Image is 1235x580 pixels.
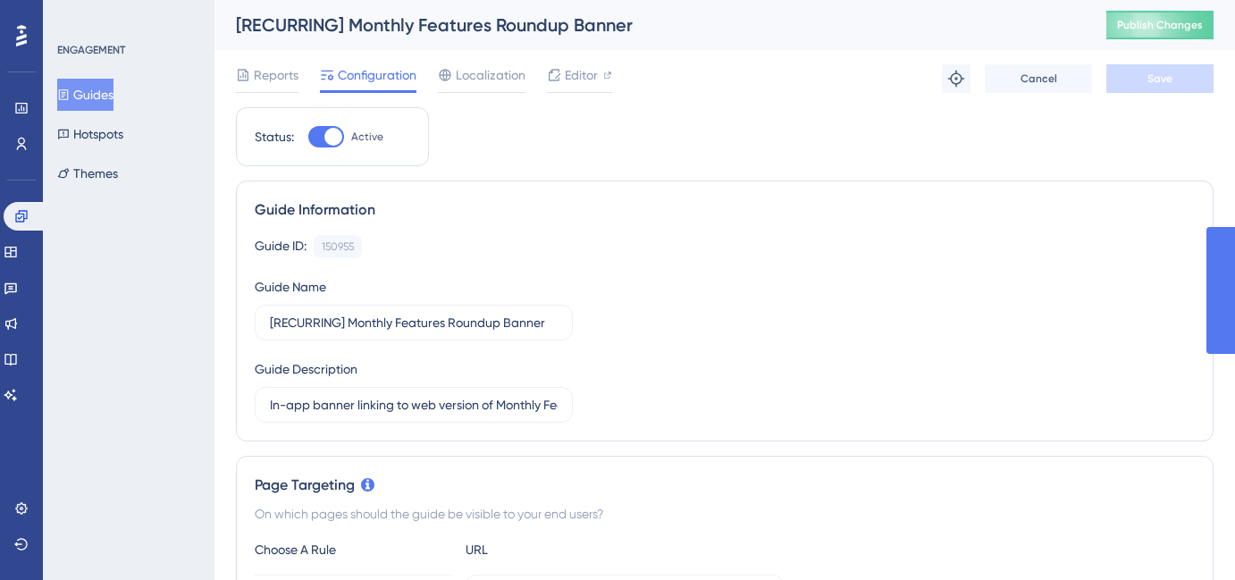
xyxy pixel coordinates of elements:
[255,126,294,147] div: Status:
[57,43,125,57] div: ENGAGEMENT
[1106,11,1214,39] button: Publish Changes
[1147,71,1172,86] span: Save
[322,240,354,254] div: 150955
[255,235,307,258] div: Guide ID:
[255,475,1195,496] div: Page Targeting
[57,118,123,150] button: Hotspots
[1021,71,1057,86] span: Cancel
[985,64,1092,93] button: Cancel
[338,64,416,86] span: Configuration
[255,199,1195,221] div: Guide Information
[466,539,662,560] div: URL
[255,539,451,560] div: Choose A Rule
[255,358,357,380] div: Guide Description
[1117,18,1203,32] span: Publish Changes
[255,503,1195,525] div: On which pages should the guide be visible to your end users?
[57,79,113,111] button: Guides
[1160,509,1214,563] iframe: UserGuiding AI Assistant Launcher
[255,276,326,298] div: Guide Name
[1106,64,1214,93] button: Save
[565,64,598,86] span: Editor
[270,395,558,415] input: Type your Guide’s Description here
[57,157,118,189] button: Themes
[456,64,525,86] span: Localization
[236,13,1062,38] div: [RECURRING] Monthly Features Roundup Banner
[351,130,383,144] span: Active
[270,313,558,332] input: Type your Guide’s Name here
[254,64,298,86] span: Reports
